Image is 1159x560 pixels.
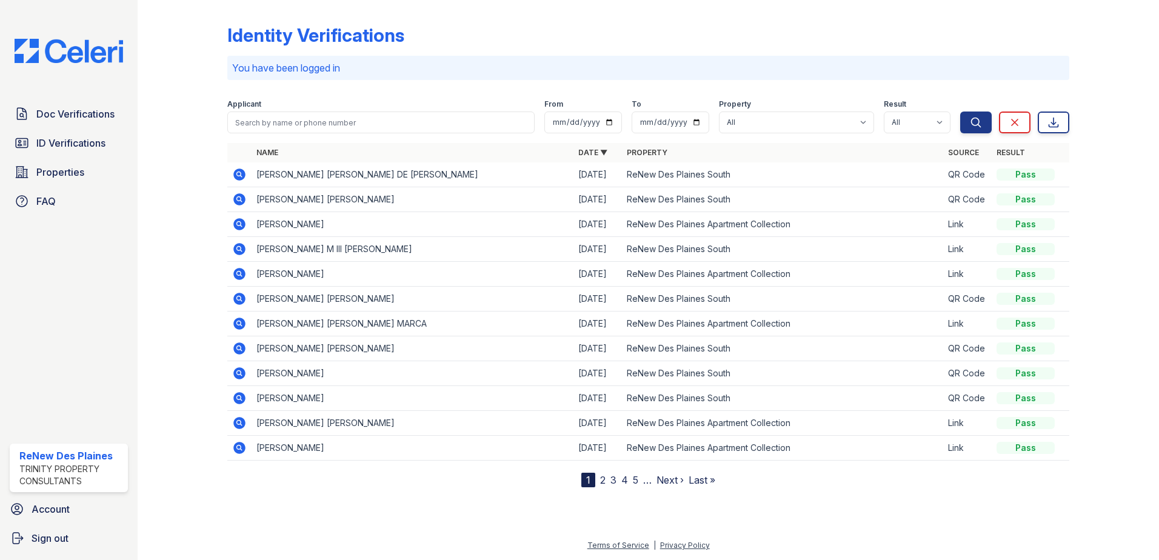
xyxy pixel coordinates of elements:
div: Pass [997,367,1055,379]
a: FAQ [10,189,128,213]
span: Doc Verifications [36,107,115,121]
td: ReNew Des Plaines Apartment Collection [622,436,944,461]
a: 2 [600,474,606,486]
a: 4 [621,474,628,486]
td: [DATE] [573,312,622,336]
a: ID Verifications [10,131,128,155]
td: [PERSON_NAME] [PERSON_NAME] [252,336,573,361]
td: [DATE] [573,386,622,411]
div: Pass [997,442,1055,454]
td: QR Code [943,187,992,212]
td: [DATE] [573,212,622,237]
td: ReNew Des Plaines South [622,361,944,386]
label: Result [884,99,906,109]
a: Sign out [5,526,133,550]
td: [DATE] [573,411,622,436]
td: [DATE] [573,361,622,386]
td: [PERSON_NAME] [PERSON_NAME] [252,287,573,312]
a: Property [627,148,667,157]
a: Date ▼ [578,148,607,157]
td: [PERSON_NAME] [252,386,573,411]
a: Properties [10,160,128,184]
td: ReNew Des Plaines South [622,287,944,312]
label: To [632,99,641,109]
td: QR Code [943,361,992,386]
label: Property [719,99,751,109]
td: QR Code [943,336,992,361]
td: [DATE] [573,187,622,212]
td: ReNew Des Plaines Apartment Collection [622,411,944,436]
a: Terms of Service [587,541,649,550]
td: Link [943,212,992,237]
td: ReNew Des Plaines South [622,187,944,212]
td: ReNew Des Plaines South [622,386,944,411]
div: Pass [997,392,1055,404]
td: [PERSON_NAME] [PERSON_NAME] MARCA [252,312,573,336]
div: Pass [997,318,1055,330]
a: Last » [689,474,715,486]
a: Result [997,148,1025,157]
a: Account [5,497,133,521]
td: [PERSON_NAME] [252,212,573,237]
td: [DATE] [573,262,622,287]
span: … [643,473,652,487]
td: [DATE] [573,436,622,461]
span: FAQ [36,194,56,208]
span: Properties [36,165,84,179]
td: [PERSON_NAME] M III [PERSON_NAME] [252,237,573,262]
td: ReNew Des Plaines Apartment Collection [622,212,944,237]
span: Sign out [32,531,68,545]
a: Next › [656,474,684,486]
a: Source [948,148,979,157]
img: CE_Logo_Blue-a8612792a0a2168367f1c8372b55b34899dd931a85d93a1a3d3e32e68fde9ad4.png [5,39,133,63]
td: ReNew Des Plaines South [622,237,944,262]
td: [PERSON_NAME] [252,436,573,461]
td: [DATE] [573,336,622,361]
td: [DATE] [573,237,622,262]
a: Privacy Policy [660,541,710,550]
a: Name [256,148,278,157]
td: QR Code [943,287,992,312]
td: Link [943,262,992,287]
td: [PERSON_NAME] [PERSON_NAME] DE [PERSON_NAME] [252,162,573,187]
a: 3 [610,474,616,486]
td: Link [943,312,992,336]
td: [PERSON_NAME] [PERSON_NAME] [252,411,573,436]
td: QR Code [943,386,992,411]
td: ReNew Des Plaines Apartment Collection [622,262,944,287]
td: ReNew Des Plaines South [622,336,944,361]
div: Pass [997,268,1055,280]
td: [PERSON_NAME] [252,361,573,386]
td: QR Code [943,162,992,187]
input: Search by name or phone number [227,112,535,133]
div: Pass [997,193,1055,205]
div: Pass [997,218,1055,230]
span: ID Verifications [36,136,105,150]
div: Pass [997,293,1055,305]
td: Link [943,411,992,436]
p: You have been logged in [232,61,1064,75]
a: Doc Verifications [10,102,128,126]
label: Applicant [227,99,261,109]
td: [DATE] [573,162,622,187]
td: [PERSON_NAME] [252,262,573,287]
div: 1 [581,473,595,487]
td: Link [943,436,992,461]
td: ReNew Des Plaines Apartment Collection [622,312,944,336]
div: Pass [997,342,1055,355]
div: Pass [997,417,1055,429]
td: ReNew Des Plaines South [622,162,944,187]
div: Pass [997,168,1055,181]
td: [DATE] [573,287,622,312]
div: ReNew Des Plaines [19,448,123,463]
div: Identity Verifications [227,24,404,46]
div: | [653,541,656,550]
span: Account [32,502,70,516]
div: Trinity Property Consultants [19,463,123,487]
td: [PERSON_NAME] [PERSON_NAME] [252,187,573,212]
td: Link [943,237,992,262]
label: From [544,99,563,109]
div: Pass [997,243,1055,255]
a: 5 [633,474,638,486]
